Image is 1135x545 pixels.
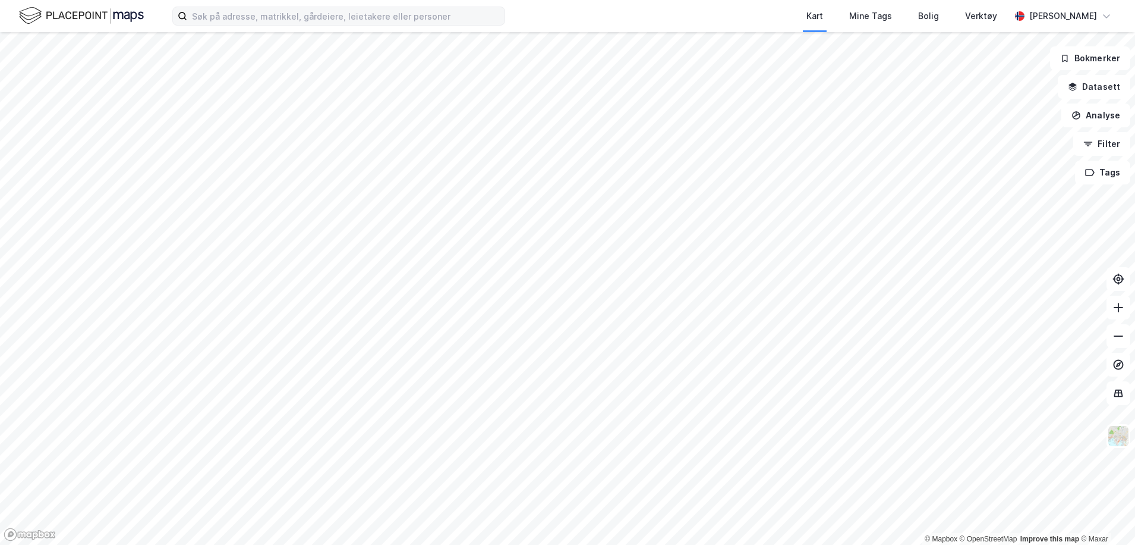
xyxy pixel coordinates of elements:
div: Mine Tags [849,9,892,23]
div: [PERSON_NAME] [1029,9,1097,23]
div: Verktøy [965,9,997,23]
div: Kart [806,9,823,23]
input: Søk på adresse, matrikkel, gårdeiere, leietakere eller personer [187,7,505,25]
div: Kontrollprogram for chat [1076,488,1135,545]
iframe: Chat Widget [1076,488,1135,545]
div: Bolig [918,9,939,23]
img: logo.f888ab2527a4732fd821a326f86c7f29.svg [19,5,144,26]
